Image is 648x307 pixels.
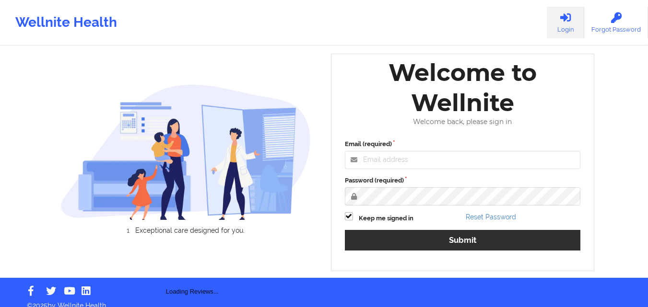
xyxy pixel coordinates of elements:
div: Welcome to Wellnite [338,57,588,118]
button: Submit [345,230,581,250]
label: Password (required) [345,176,581,185]
div: Welcome back, please sign in [338,118,588,126]
img: wellnite-auth-hero_200.c722682e.png [60,84,311,219]
label: Keep me signed in [359,214,413,223]
a: Login [547,7,584,38]
input: Email address [345,151,581,169]
li: Exceptional care designed for you. [69,227,311,234]
div: Loading Reviews... [60,250,324,296]
a: Forgot Password [584,7,648,38]
label: Email (required) [345,139,581,149]
a: Reset Password [466,213,516,221]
